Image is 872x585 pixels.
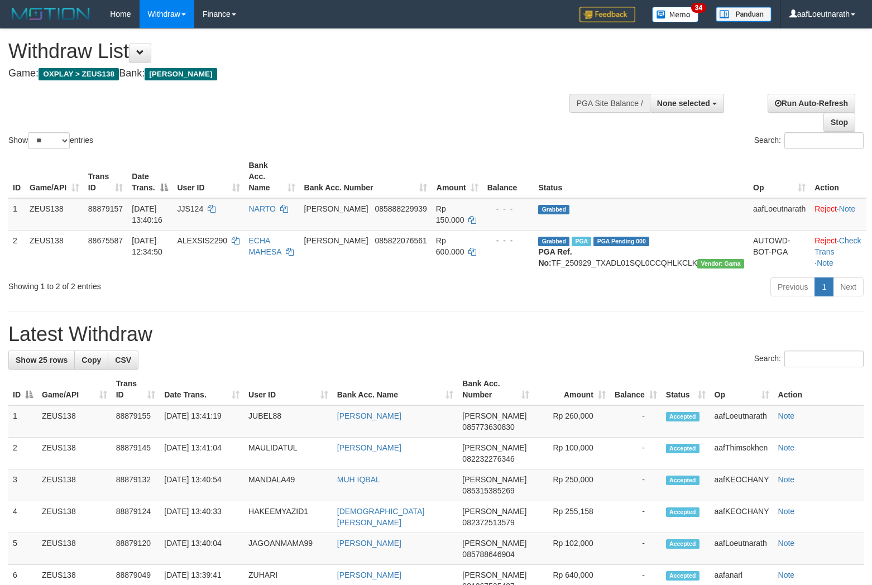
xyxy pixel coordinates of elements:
[652,7,699,22] img: Button%20Memo.svg
[749,198,810,231] td: aafLoeutnarath
[375,236,427,245] span: Copy 085822076561 to clipboard
[710,405,774,438] td: aafLoeutnarath
[710,469,774,501] td: aafKEOCHANY
[112,438,160,469] td: 88879145
[778,443,795,452] a: Note
[16,356,68,365] span: Show 25 rows
[534,373,610,405] th: Amount: activate to sort column ascending
[8,6,93,22] img: MOTION_logo.png
[778,475,795,484] a: Note
[304,236,368,245] span: [PERSON_NAME]
[462,518,514,527] span: Copy 082372513579 to clipboard
[160,438,244,469] td: [DATE] 13:41:04
[749,230,810,273] td: AUTOWD-BOT-PGA
[8,405,37,438] td: 1
[810,198,866,231] td: ·
[770,277,815,296] a: Previous
[108,351,138,370] a: CSV
[487,203,530,214] div: - - -
[8,469,37,501] td: 3
[462,443,526,452] span: [PERSON_NAME]
[244,405,333,438] td: JUBEL88
[8,132,93,149] label: Show entries
[662,373,710,405] th: Status: activate to sort column ascending
[784,132,864,149] input: Search:
[784,351,864,367] input: Search:
[8,276,355,292] div: Showing 1 to 2 of 2 entries
[534,469,610,501] td: Rp 250,000
[37,438,112,469] td: ZEUS138
[538,247,572,267] b: PGA Ref. No:
[432,155,483,198] th: Amount: activate to sort column ascending
[462,507,526,516] span: [PERSON_NAME]
[538,237,569,246] span: Grabbed
[112,533,160,565] td: 88879120
[160,501,244,533] td: [DATE] 13:40:33
[810,155,866,198] th: Action
[112,501,160,533] td: 88879124
[244,373,333,405] th: User ID: activate to sort column ascending
[37,469,112,501] td: ZEUS138
[774,373,864,405] th: Action
[245,155,300,198] th: Bank Acc. Name: activate to sort column ascending
[710,501,774,533] td: aafKEOCHANY
[82,356,101,365] span: Copy
[8,230,25,273] td: 2
[483,155,534,198] th: Balance
[112,373,160,405] th: Trans ID: activate to sort column ascending
[810,230,866,273] td: · ·
[177,236,227,245] span: ALEXSIS2290
[37,373,112,405] th: Game/API: activate to sort column ascending
[697,259,744,268] span: Vendor URL: https://trx31.1velocity.biz
[768,94,855,113] a: Run Auto-Refresh
[610,405,662,438] td: -
[534,438,610,469] td: Rp 100,000
[754,132,864,149] label: Search:
[749,155,810,198] th: Op: activate to sort column ascending
[569,94,650,113] div: PGA Site Balance /
[25,230,84,273] td: ZEUS138
[754,351,864,367] label: Search:
[337,507,425,527] a: [DEMOGRAPHIC_DATA][PERSON_NAME]
[8,40,570,63] h1: Withdraw List
[132,204,162,224] span: [DATE] 13:40:16
[814,236,837,245] a: Reject
[462,475,526,484] span: [PERSON_NAME]
[778,411,795,420] a: Note
[462,486,514,495] span: Copy 085315385269 to clipboard
[538,205,569,214] span: Grabbed
[534,230,749,273] td: TF_250929_TXADL01SQL0CCQHLKCLK
[160,373,244,405] th: Date Trans.: activate to sort column ascending
[249,236,281,256] a: ECHA MAHESA
[778,570,795,579] a: Note
[145,68,217,80] span: [PERSON_NAME]
[132,236,162,256] span: [DATE] 12:34:50
[8,155,25,198] th: ID
[814,236,861,256] a: Check Trans
[778,507,795,516] a: Note
[37,533,112,565] td: ZEUS138
[534,155,749,198] th: Status
[839,204,856,213] a: Note
[650,94,724,113] button: None selected
[610,501,662,533] td: -
[814,277,833,296] a: 1
[691,3,706,13] span: 34
[375,204,427,213] span: Copy 085888229939 to clipboard
[337,411,401,420] a: [PERSON_NAME]
[8,373,37,405] th: ID: activate to sort column descending
[337,443,401,452] a: [PERSON_NAME]
[462,570,526,579] span: [PERSON_NAME]
[160,405,244,438] td: [DATE] 13:41:19
[579,7,635,22] img: Feedback.jpg
[244,501,333,533] td: HAKEEMYAZID1
[177,204,203,213] span: JJS124
[112,469,160,501] td: 88879132
[333,373,458,405] th: Bank Acc. Name: activate to sort column ascending
[115,356,131,365] span: CSV
[304,204,368,213] span: [PERSON_NAME]
[666,444,699,453] span: Accepted
[84,155,128,198] th: Trans ID: activate to sort column ascending
[37,405,112,438] td: ZEUS138
[610,438,662,469] td: -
